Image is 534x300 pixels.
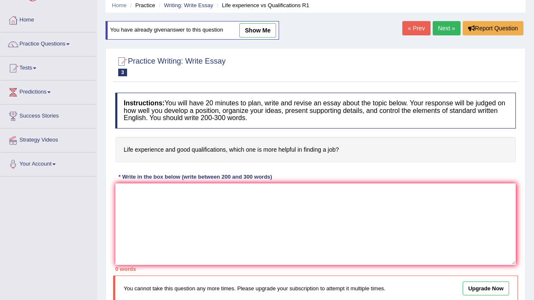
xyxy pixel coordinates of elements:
[215,1,309,9] li: Life experience vs Qualifications R1
[118,69,127,76] span: 3
[402,21,430,35] a: « Prev
[128,1,155,9] li: Practice
[0,129,97,150] a: Strategy Videos
[124,284,413,292] p: You cannot take this question any more times. Please upgrade your subscription to attempt it mult...
[0,32,97,54] a: Practice Questions
[0,104,97,126] a: Success Stories
[0,153,97,174] a: Your Account
[164,2,213,8] a: Writing: Write Essay
[433,21,461,35] a: Next »
[0,56,97,78] a: Tests
[115,173,275,181] div: * Write in the box below (write between 200 and 300 words)
[115,55,225,76] h2: Practice Writing: Write Essay
[124,99,165,107] b: Instructions:
[115,137,516,163] h4: Life experience and good qualifications, which one is more helpful in finding a job?
[112,2,127,8] a: Home
[0,8,97,29] a: Home
[463,281,509,295] a: Upgrade Now
[115,93,516,129] h4: You will have 20 minutes to plan, write and revise an essay about the topic below. Your response ...
[115,265,516,273] div: 0 words
[0,80,97,102] a: Predictions
[463,21,523,35] button: Report Question
[106,21,279,40] div: You have already given answer to this question
[239,23,276,37] a: show me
